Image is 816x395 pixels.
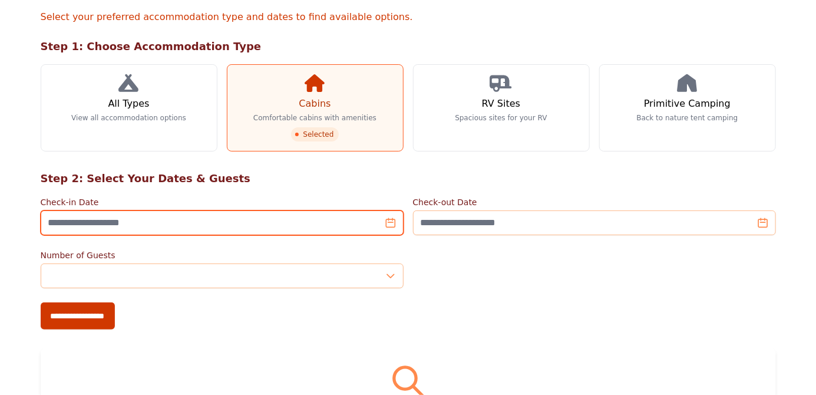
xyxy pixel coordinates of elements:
[41,64,217,152] a: All Types View all accommodation options
[227,64,404,152] a: Cabins Comfortable cabins with amenities Selected
[253,113,376,123] p: Comfortable cabins with amenities
[291,127,338,141] span: Selected
[71,113,186,123] p: View all accommodation options
[108,97,149,111] h3: All Types
[41,10,776,24] p: Select your preferred accommodation type and dates to find available options.
[413,196,776,208] label: Check-out Date
[637,113,738,123] p: Back to nature tent camping
[41,170,776,187] h2: Step 2: Select Your Dates & Guests
[455,113,547,123] p: Spacious sites for your RV
[599,64,776,152] a: Primitive Camping Back to nature tent camping
[299,97,331,111] h3: Cabins
[482,97,520,111] h3: RV Sites
[413,64,590,152] a: RV Sites Spacious sites for your RV
[644,97,731,111] h3: Primitive Camping
[41,249,404,261] label: Number of Guests
[41,196,404,208] label: Check-in Date
[41,38,776,55] h2: Step 1: Choose Accommodation Type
